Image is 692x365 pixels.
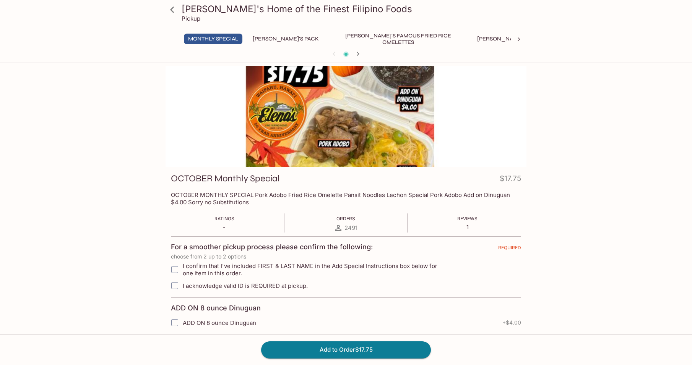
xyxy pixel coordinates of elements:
[329,34,467,44] button: [PERSON_NAME]'s Famous Fried Rice Omelettes
[457,216,478,221] span: Reviews
[183,319,256,326] span: ADD ON 8 ounce Dinuguan
[214,223,234,231] p: -
[182,3,523,15] h3: [PERSON_NAME]'s Home of the Finest Filipino Foods
[171,173,280,184] h3: OCTOBER Monthly Special
[166,66,526,167] div: OCTOBER Monthly Special
[171,254,521,260] p: choose from 2 up to 2 options
[498,245,521,254] span: REQUIRED
[183,262,448,277] span: I confirm that I've included FIRST & LAST NAME in the Add Special Instructions box below for one ...
[171,243,373,251] h4: For a smoother pickup process please confirm the following:
[336,216,355,221] span: Orders
[249,34,323,44] button: [PERSON_NAME]'s Pack
[457,223,478,231] p: 1
[171,191,521,206] p: OCTOBER MONTHLY SPECIAL Pork Adobo Fried Rice Omelette Pansit Noodles Lechon Special Pork Adobo A...
[344,224,357,231] span: 2491
[214,216,234,221] span: Ratings
[182,15,200,22] p: Pickup
[473,34,570,44] button: [PERSON_NAME]'s Mixed Plates
[184,34,242,44] button: Monthly Special
[502,320,521,326] span: + $4.00
[500,173,521,187] h4: $17.75
[171,304,261,312] h4: ADD ON 8 ounce Dinuguan
[261,341,431,358] button: Add to Order$17.75
[183,282,308,289] span: I acknowledge valid ID is REQUIRED at pickup.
